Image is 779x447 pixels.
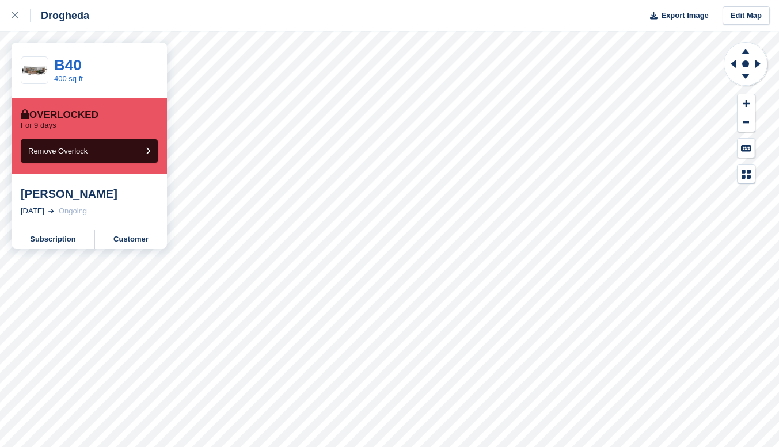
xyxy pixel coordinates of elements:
button: Keyboard Shortcuts [738,139,755,158]
div: Overlocked [21,109,98,121]
a: Customer [95,230,167,249]
p: For 9 days [21,121,56,130]
div: [PERSON_NAME] [21,187,158,201]
div: [DATE] [21,205,44,217]
img: arrow-right-light-icn-cde0832a797a2874e46488d9cf13f60e5c3a73dbe684e267c42b8395dfbc2abf.svg [48,209,54,213]
div: Ongoing [59,205,87,217]
button: Export Image [643,6,709,25]
a: B40 [54,56,82,74]
span: Export Image [661,10,708,21]
a: Subscription [12,230,95,249]
button: Zoom Out [738,113,755,132]
button: Map Legend [738,165,755,184]
a: Edit Map [723,6,770,25]
div: Drogheda [31,9,89,22]
button: Zoom In [738,94,755,113]
span: Remove Overlock [28,147,88,155]
a: 400 sq ft [54,74,83,83]
img: 400-sqft-unit%20(1).jpg [21,60,48,81]
button: Remove Overlock [21,139,158,163]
